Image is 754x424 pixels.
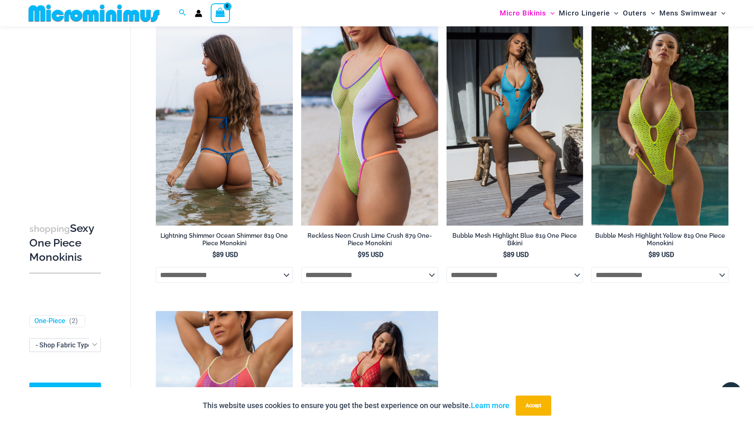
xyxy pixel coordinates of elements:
[36,341,92,349] span: - Shop Fabric Type
[179,8,186,18] a: Search icon link
[301,21,438,226] a: Reckless Neon Crush Lime Crush 879 One Piece 09Reckless Neon Crush Lime Crush 879 One Piece 10Rec...
[546,3,555,24] span: Menu Toggle
[610,3,618,24] span: Menu Toggle
[648,251,674,259] bdi: 89 USD
[211,3,230,23] a: View Shopping Cart, empty
[503,251,507,259] span: $
[301,21,438,226] img: Reckless Neon Crush Lime Crush 879 One Piece 09
[447,21,584,226] a: Bubble Mesh Highlight Blue 819 One Piece 01Bubble Mesh Highlight Blue 819 One Piece 03Bubble Mesh...
[29,28,105,195] iframe: TrustedSite Certified
[591,232,728,251] a: Bubble Mesh Highlight Yellow 819 One Piece Monokini
[447,232,584,251] a: Bubble Mesh Highlight Blue 819 One Piece Bikini
[72,317,75,325] span: 2
[648,251,652,259] span: $
[717,3,726,24] span: Menu Toggle
[447,232,584,247] h2: Bubble Mesh Highlight Blue 819 One Piece Bikini
[471,401,509,410] a: Learn more
[503,251,529,259] bdi: 89 USD
[29,338,101,352] span: - Shop Fabric Type
[358,251,362,259] span: $
[195,10,202,17] a: Account icon link
[29,224,70,234] span: shopping
[30,339,101,352] span: - Shop Fabric Type
[29,383,101,414] a: [DEMOGRAPHIC_DATA] Sizing Guide
[623,3,647,24] span: Outers
[212,251,238,259] bdi: 89 USD
[156,21,293,226] img: Lightning Shimmer Glittering Dunes 819 One Piece Monokini 03
[659,3,717,24] span: Mens Swimwear
[647,3,655,24] span: Menu Toggle
[591,21,728,226] a: Bubble Mesh Highlight Yellow 819 One Piece 02Bubble Mesh Highlight Yellow 819 One Piece 06Bubble ...
[301,232,438,247] h2: Reckless Neon Crush Lime Crush 879 One-Piece Monokini
[447,21,584,226] img: Bubble Mesh Highlight Blue 819 One Piece 01
[591,232,728,247] h2: Bubble Mesh Highlight Yellow 819 One Piece Monokini
[203,399,509,412] p: This website uses cookies to ensure you get the best experience on our website.
[496,1,729,25] nav: Site Navigation
[358,251,383,259] bdi: 95 USD
[156,232,293,251] a: Lightning Shimmer Ocean Shimmer 819 One Piece Monokini
[621,3,657,24] a: OutersMenu ToggleMenu Toggle
[69,317,78,326] span: ( )
[156,232,293,247] h2: Lightning Shimmer Ocean Shimmer 819 One Piece Monokini
[657,3,728,24] a: Mens SwimwearMenu ToggleMenu Toggle
[516,396,551,416] button: Accept
[301,232,438,251] a: Reckless Neon Crush Lime Crush 879 One-Piece Monokini
[498,3,557,24] a: Micro BikinisMenu ToggleMenu Toggle
[557,3,620,24] a: Micro LingerieMenu ToggleMenu Toggle
[500,3,546,24] span: Micro Bikinis
[156,21,293,226] a: Lightning Shimmer Glittering Dunes 819 One Piece Monokini 02Lightning Shimmer Glittering Dunes 81...
[212,251,216,259] span: $
[559,3,610,24] span: Micro Lingerie
[34,317,65,326] a: One-Piece
[29,221,101,264] h3: Sexy One Piece Monokinis
[25,4,163,23] img: MM SHOP LOGO FLAT
[591,21,728,226] img: Bubble Mesh Highlight Yellow 819 One Piece 02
